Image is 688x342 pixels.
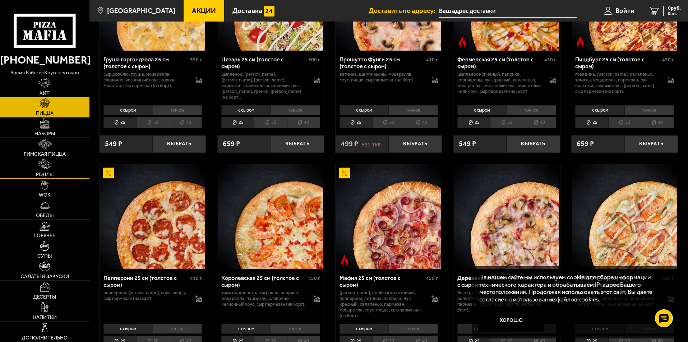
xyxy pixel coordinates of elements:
li: тонкое [153,324,202,334]
li: тонкое [624,105,674,115]
span: 450 г [308,275,320,281]
div: Груша горгондзола 25 см (толстое с сыром) [103,56,189,70]
span: 450 г [426,275,438,281]
li: 40 [169,117,202,128]
span: 549 ₽ [459,140,476,147]
a: Чикен Ранч 25 см (толстое с сыром) [571,164,678,269]
span: Напитки [33,315,57,320]
li: с сыром [103,105,153,115]
li: с сыром [575,105,624,115]
button: Выбрать [389,135,442,153]
li: 25 [457,117,490,128]
span: Пицца [36,111,54,116]
span: Римская пицца [24,152,66,157]
p: На нашем сайте мы используем cookie для сбора информации технического характера и обрабатываем IP... [479,273,667,303]
p: цыпленок копченый, паприка, корнишоны, лук красный, халапеньо, моцарелла, сметанный соус, пикантн... [457,71,542,94]
li: 30 [608,117,641,128]
span: 410 г [426,57,438,63]
li: с сыром [221,105,271,115]
p: цыпленок, [PERSON_NAME], [PERSON_NAME], [PERSON_NAME], пармезан, сливочно-чесночный соус, [PERSON... [221,71,306,100]
li: с сыром [221,324,271,334]
li: тонкое [271,105,320,115]
p: [PERSON_NAME], колбаски охотничьи, пепперони, ветчина, паприка, лук красный, халапеньо, пармезан,... [340,290,425,319]
li: с сыром [457,105,507,115]
span: 390 г [190,57,202,63]
p: сыр дорблю, груша, моцарелла, сливочно-чесночный соус, корица молотая, сыр пармезан (на борт). [103,71,189,89]
img: Острое блюдо [339,255,350,266]
span: Доставить по адресу: [369,7,439,14]
span: Наборы [34,131,55,136]
li: 40 [523,117,556,128]
img: Деревенская 25 см (толстое с сыром) [454,164,559,269]
span: 659 ₽ [223,140,240,147]
li: с сыром [457,324,507,334]
span: WOK [39,193,51,198]
li: с сыром [103,324,153,334]
div: Деревенская 25 см (толстое с сыром) [457,275,542,288]
a: Королевская 25 см (толстое с сыром) [217,164,324,269]
button: Выбрать [271,135,324,153]
img: Пепперони 25 см (толстое с сыром) [100,164,205,269]
a: АкционныйОстрое блюдоМафия 25 см (толстое с сыром) [336,164,442,269]
span: Горячее [34,233,55,238]
div: Пепперони 25 см (толстое с сыром) [103,275,189,288]
span: 0 шт. [668,11,681,16]
span: Супы [37,254,52,259]
img: 15daf4d41897b9f0e9f617042186c801.svg [264,6,274,17]
img: Королевская 25 см (толстое с сыром) [218,164,323,269]
span: Дополнительно [22,336,68,341]
a: АкционныйПепперони 25 см (толстое с сыром) [100,164,206,269]
span: 659 ₽ [577,140,594,147]
span: Роллы [36,172,54,177]
img: Острое блюдо [575,36,586,47]
img: Акционный [339,168,350,178]
div: Королевская 25 см (толстое с сыром) [221,275,306,288]
li: тонкое [153,105,202,115]
li: 25 [103,117,136,128]
li: тонкое [388,324,438,334]
span: 500 г [308,57,320,63]
li: с сыром [340,105,389,115]
div: Цезарь 25 см (толстое с сыром) [221,56,306,70]
button: Выбрать [153,135,206,153]
span: 0 руб. [668,6,681,11]
p: томаты, креветка тигровая, паприка, моцарелла, пармезан, сливочно-чесночный соус, сыр пармезан (н... [221,290,306,307]
li: 40 [405,117,438,128]
li: 30 [490,117,523,128]
li: тонкое [271,324,320,334]
p: пепперони, [PERSON_NAME], соус-пицца, сыр пармезан (на борт). [103,290,189,301]
p: ветчина, шампиньоны, моцарелла, соус-пицца, сыр пармезан (на борт). [340,71,425,83]
div: Фермерская 25 см (толстое с сыром) [457,56,542,70]
li: тонкое [388,105,438,115]
div: Прошутто Фунги 25 см (толстое с сыром) [340,56,425,70]
img: Мафия 25 см (толстое с сыром) [336,164,441,269]
a: Деревенская 25 см (толстое с сыром) [453,164,560,269]
span: [GEOGRAPHIC_DATA] [107,7,175,14]
span: Десерты [33,295,56,300]
span: 549 ₽ [105,140,122,147]
li: с сыром [340,324,389,334]
span: Обеды [36,213,54,218]
img: Акционный [103,168,114,178]
img: Острое блюдо [457,36,468,47]
img: Чикен Ранч 25 см (толстое с сыром) [572,164,677,269]
li: 30 [254,117,287,128]
input: Ваш адрес доставки [439,4,577,18]
span: Доставка [232,7,262,14]
span: Салаты и закуски [20,274,69,279]
li: 25 [575,117,608,128]
div: Пиццбург 25 см (толстое с сыром) [575,56,660,70]
span: 499 ₽ [341,140,358,147]
s: 591.16 ₽ [362,140,380,147]
button: Выбрать [507,135,560,153]
p: бекон, ветчина, лук красный, лук репчатый, шампиньоны, моцарелла, пармезан, соус-пицца, сыр парме... [457,290,542,313]
li: 25 [221,117,254,128]
p: говядина, [PERSON_NAME], халапеньо, томаты, моцарелла, пармезан, лук красный, сырный соус, [PERSO... [575,71,660,94]
li: тонкое [507,105,556,115]
li: 30 [136,117,169,128]
button: Хорошо [479,310,544,332]
span: Хит [40,91,50,96]
li: 40 [641,117,674,128]
span: 430 г [662,57,674,63]
div: Мафия 25 см (толстое с сыром) [340,275,425,288]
